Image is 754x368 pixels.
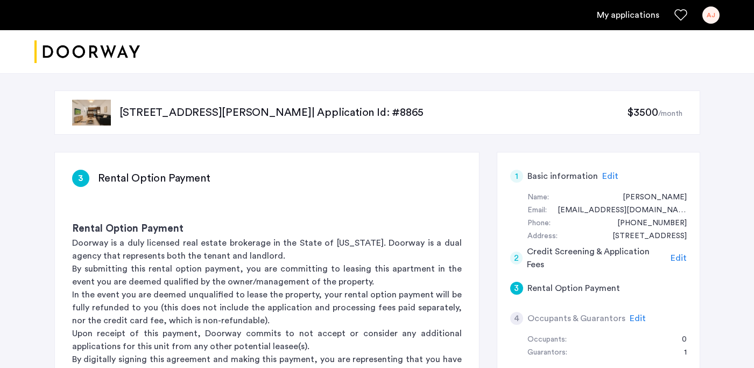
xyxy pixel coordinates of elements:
[674,9,687,22] a: Favorites
[527,282,620,295] h5: Rental Option Payment
[510,252,523,265] div: 2
[671,254,687,262] span: Edit
[34,32,140,72] a: Cazamio logo
[510,312,523,325] div: 4
[527,230,558,243] div: Address:
[527,334,567,346] div: Occupants:
[72,262,462,288] p: By submitting this rental option payment, you are committing to leasing this apartment in the eve...
[527,217,551,230] div: Phone:
[702,6,720,24] div: AJ
[527,191,549,204] div: Name:
[709,325,743,357] iframe: chat widget
[72,237,462,262] p: Doorway is a duly licensed real estate brokerage in the State of [US_STATE]. Doorway is a dual ag...
[547,204,687,217] div: adriannajames@gmail.com
[72,288,462,327] p: In the event you are deemed unqualified to lease the property, your rental option payment will be...
[510,282,523,295] div: 3
[602,230,687,243] div: 184 Kent Avenue, #A508
[72,221,462,237] h3: Rental Option Payment
[527,346,567,359] div: Guarantors:
[627,107,658,118] span: $3500
[98,171,210,186] h3: Rental Option Payment
[527,245,666,271] h5: Credit Screening & Application Fees
[612,191,687,204] div: Adrianna James
[527,204,547,217] div: Email:
[673,346,687,359] div: 1
[658,110,682,117] sub: /month
[510,170,523,183] div: 1
[597,9,659,22] a: My application
[602,172,618,180] span: Edit
[527,170,598,183] h5: Basic information
[72,170,89,187] div: 3
[630,314,646,323] span: Edit
[671,334,687,346] div: 0
[72,100,111,126] img: apartment
[72,327,462,353] p: Upon receipt of this payment, Doorway commits to not accept or consider any additional applicatio...
[34,32,140,72] img: logo
[527,312,625,325] h5: Occupants & Guarantors
[119,105,628,120] p: [STREET_ADDRESS][PERSON_NAME] | Application Id: #8865
[607,217,687,230] div: +19253007703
